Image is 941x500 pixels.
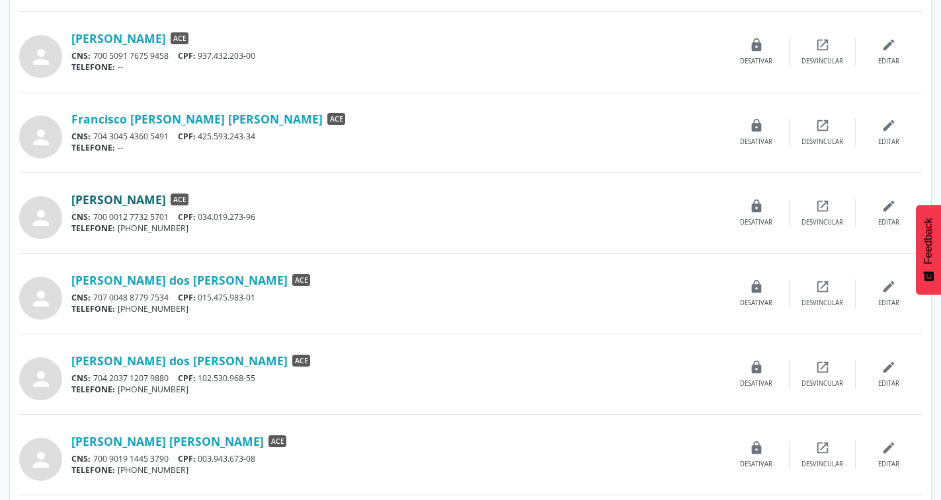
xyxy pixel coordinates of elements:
span: ACE [268,435,286,447]
span: CNS: [71,292,91,303]
i: lock [749,118,764,133]
i: edit [881,38,896,52]
span: TELEFONE: [71,142,115,153]
i: edit [881,360,896,375]
span: TELEFONE: [71,223,115,234]
div: Editar [878,57,899,66]
span: Feedback [922,218,934,264]
a: [PERSON_NAME] dos [PERSON_NAME] [71,353,288,368]
i: lock [749,199,764,213]
div: 704 2037 1207 9880 102.530.968-55 [71,373,723,384]
span: ACE [327,113,345,125]
div: Editar [878,137,899,147]
span: TELEFONE: [71,303,115,314]
div: [PHONE_NUMBER] [71,384,723,395]
div: Desvincular [801,299,843,308]
div: Desativar [740,137,772,147]
span: TELEFONE: [71,384,115,395]
span: CPF: [178,131,196,142]
div: 700 5091 7675 9458 937.432.203-00 [71,50,723,61]
span: ACE [171,32,188,44]
div: Editar [878,218,899,227]
div: Desativar [740,460,772,469]
div: 704 3045 4360 5491 425.593.243-34 [71,131,723,142]
i: open_in_new [815,360,830,375]
a: Francisco [PERSON_NAME] [PERSON_NAME] [71,112,323,126]
button: Feedback - Mostrar pesquisa [916,205,941,295]
div: Editar [878,460,899,469]
i: edit [881,199,896,213]
div: [PHONE_NUMBER] [71,223,723,234]
div: Desativar [740,379,772,388]
div: Desvincular [801,218,843,227]
span: CNS: [71,131,91,142]
i: edit [881,279,896,294]
div: -- [71,142,723,153]
i: open_in_new [815,38,830,52]
i: lock [749,441,764,455]
span: TELEFONE: [71,464,115,476]
a: [PERSON_NAME] [PERSON_NAME] [71,434,264,448]
div: Desativar [740,299,772,308]
i: open_in_new [815,118,830,133]
div: Desvincular [801,57,843,66]
div: [PHONE_NUMBER] [71,464,723,476]
i: person [29,206,53,230]
div: Desativar [740,57,772,66]
i: person [29,125,53,149]
i: edit [881,118,896,133]
span: CPF: [178,292,196,303]
span: CPF: [178,50,196,61]
span: ACE [292,355,310,367]
span: CPF: [178,211,196,223]
div: -- [71,61,723,73]
i: lock [749,38,764,52]
span: CNS: [71,453,91,464]
i: person [29,367,53,391]
i: person [29,287,53,310]
span: CNS: [71,211,91,223]
i: open_in_new [815,199,830,213]
div: [PHONE_NUMBER] [71,303,723,314]
span: CPF: [178,373,196,384]
div: Editar [878,299,899,308]
div: Desativar [740,218,772,227]
i: lock [749,279,764,294]
i: open_in_new [815,441,830,455]
div: 707 0048 8779 7534 015.475.983-01 [71,292,723,303]
div: Editar [878,379,899,388]
i: open_in_new [815,279,830,294]
div: Desvincular [801,460,843,469]
div: 700 9019 1445 3790 003.943.673-08 [71,453,723,464]
a: [PERSON_NAME] [71,192,166,207]
i: edit [881,441,896,455]
a: [PERSON_NAME] [71,31,166,46]
div: Desvincular [801,137,843,147]
i: lock [749,360,764,375]
span: TELEFONE: [71,61,115,73]
a: [PERSON_NAME] dos [PERSON_NAME] [71,273,288,287]
span: CPF: [178,453,196,464]
span: ACE [292,274,310,286]
span: CNS: [71,50,91,61]
div: Desvincular [801,379,843,388]
i: person [29,45,53,69]
span: CNS: [71,373,91,384]
div: 700 0012 7732 5701 034.019.273-96 [71,211,723,223]
span: ACE [171,194,188,205]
